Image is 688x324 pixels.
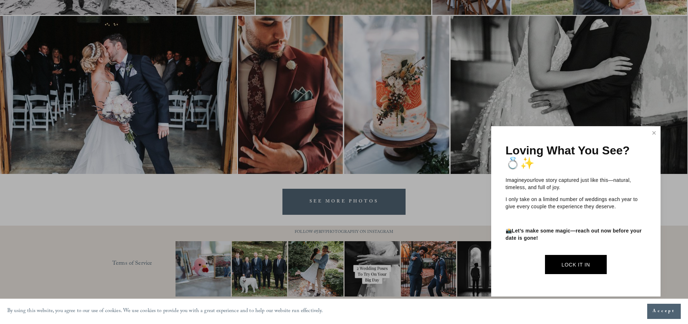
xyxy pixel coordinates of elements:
p: I only take on a limited number of weddings each year to give every couple the experience they de... [506,196,646,210]
a: Lock It In [545,255,607,274]
p: Imagine love story captured just like this—natural, timeless, and full of joy. [506,177,646,191]
h1: Loving What You See? 💍✨ [506,144,646,170]
span: Accept [653,308,675,315]
p: 📸 [506,227,646,242]
button: Accept [647,304,681,319]
p: By using this website, you agree to our use of cookies. We use cookies to provide you with a grea... [7,306,323,317]
strong: Let’s make some magic—reach out now before your date is gone! [506,228,643,241]
a: Close [649,127,659,139]
em: your [524,177,535,183]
